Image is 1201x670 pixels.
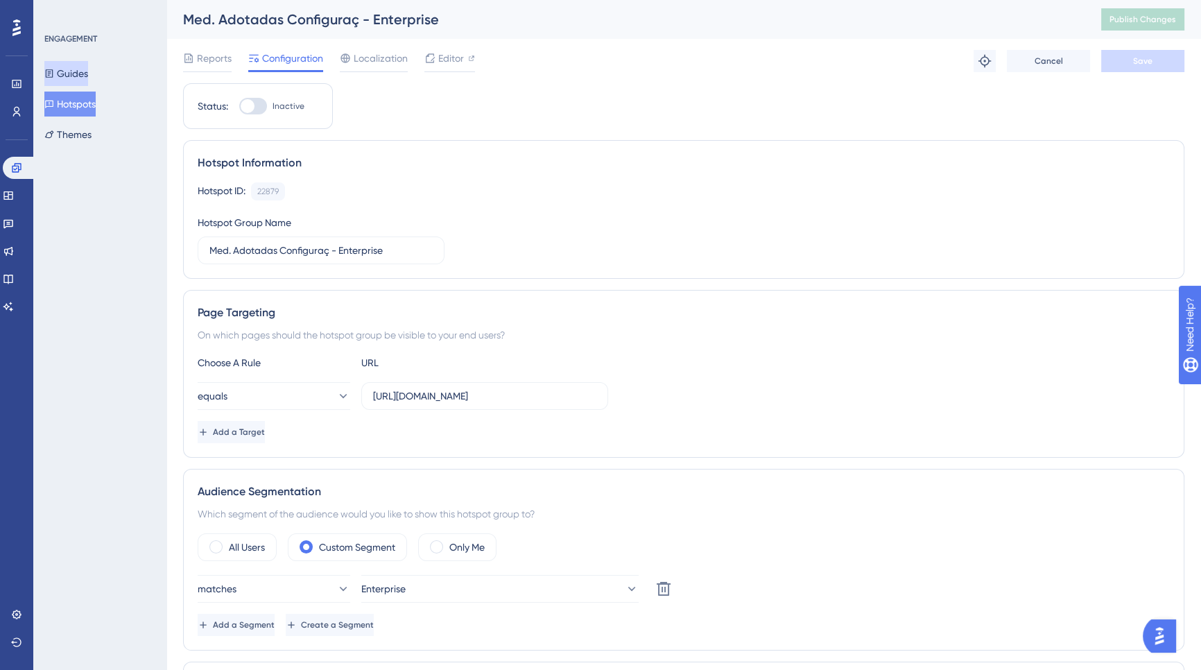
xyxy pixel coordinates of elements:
[449,539,485,556] label: Only Me
[198,388,227,404] span: equals
[44,92,96,117] button: Hotspots
[44,61,88,86] button: Guides
[213,619,275,630] span: Add a Segment
[273,101,304,112] span: Inactive
[197,50,232,67] span: Reports
[286,614,374,636] button: Create a Segment
[1109,14,1176,25] span: Publish Changes
[198,506,1170,522] div: Which segment of the audience would you like to show this hotspot group to?
[44,122,92,147] button: Themes
[198,214,291,231] div: Hotspot Group Name
[198,155,1170,171] div: Hotspot Information
[438,50,464,67] span: Editor
[198,581,236,597] span: matches
[1101,50,1184,72] button: Save
[361,575,639,603] button: Enterprise
[229,539,265,556] label: All Users
[361,354,514,371] div: URL
[44,33,97,44] div: ENGAGEMENT
[262,50,323,67] span: Configuration
[198,483,1170,500] div: Audience Segmentation
[198,614,275,636] button: Add a Segment
[198,421,265,443] button: Add a Target
[373,388,596,404] input: yourwebsite.com/path
[198,327,1170,343] div: On which pages should the hotspot group be visible to your end users?
[354,50,408,67] span: Localization
[33,3,87,20] span: Need Help?
[198,575,350,603] button: matches
[198,182,245,200] div: Hotspot ID:
[301,619,374,630] span: Create a Segment
[257,186,279,197] div: 22879
[319,539,395,556] label: Custom Segment
[209,243,433,258] input: Type your Hotspot Group Name here
[198,304,1170,321] div: Page Targeting
[183,10,1066,29] div: Med. Adotadas Configuraç - Enterprise
[1035,55,1063,67] span: Cancel
[213,427,265,438] span: Add a Target
[198,354,350,371] div: Choose A Rule
[1101,8,1184,31] button: Publish Changes
[361,581,406,597] span: Enterprise
[198,98,228,114] div: Status:
[1143,615,1184,657] iframe: UserGuiding AI Assistant Launcher
[1007,50,1090,72] button: Cancel
[198,382,350,410] button: equals
[1133,55,1152,67] span: Save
